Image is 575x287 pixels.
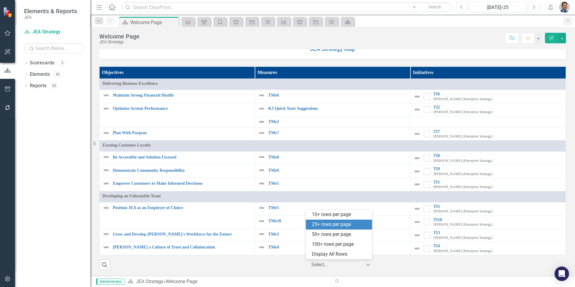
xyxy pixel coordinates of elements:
img: Not Defined [103,230,110,238]
td: Double-Click to Edit Right Click for Context Menu [410,103,566,116]
a: TI3 [433,230,563,235]
a: TMe9 [268,168,407,173]
img: Not Defined [414,205,421,212]
div: 10+ rows per page [312,211,368,218]
small: [PERSON_NAME] (Enterprise Strategy) [433,223,493,227]
small: [PERSON_NAME] (Enterprise Strategy) [433,134,493,138]
a: JEA Strategy Map [310,46,355,52]
small: [PERSON_NAME] (Enterprise Strategy) [433,97,493,101]
td: Double-Click to Edit Right Click for Context Menu [255,127,410,140]
a: Empower Customers to Make Informed Decisions [113,181,252,186]
img: Not Defined [103,180,110,187]
a: TMe1 [268,181,407,186]
td: Double-Click to Edit Right Click for Context Menu [255,242,410,255]
a: TI8 [433,153,563,158]
small: [PERSON_NAME] (Enterprise Strategy) [433,236,493,240]
a: TMe8 [268,155,407,159]
a: TI7 [433,129,563,134]
img: Not Defined [103,167,110,174]
a: Maintain Strong Financial Health [113,93,252,97]
a: Demonstrate Community Responsibility [113,168,252,173]
a: TMe3 [268,232,407,236]
span: Administrator [96,279,125,285]
div: 82 [50,83,59,88]
td: Double-Click to Edit Right Click for Context Menu [255,103,410,116]
img: Not Defined [258,167,265,174]
img: Not Defined [258,105,265,112]
input: Search ClearPoint... [122,2,452,13]
a: TI5 [433,204,563,209]
span: Search [429,5,441,9]
small: JEA [24,15,77,20]
a: Reports [30,82,47,89]
small: [PERSON_NAME] (Enterprise Strategy) [433,110,493,114]
button: [DATE]-25 [469,2,527,13]
img: Not Defined [258,153,265,161]
small: [PERSON_NAME] (Enterprise Strategy) [433,185,493,189]
a: Elements [30,71,50,78]
a: TMe2 [268,119,407,124]
td: Double-Click to Edit Right Click for Context Menu [410,202,566,215]
a: TI4 [433,244,563,248]
a: Plan With Purpose [113,131,252,135]
a: TI1 [433,180,563,184]
span: Earning Customer Loyalty [103,142,563,148]
img: Not Defined [414,232,421,239]
a: TI6 [433,92,563,96]
td: Double-Click to Edit [100,140,566,152]
img: Christopher Barrett [559,2,570,13]
div: 50+ rows per page [312,231,368,238]
small: [PERSON_NAME] (Enterprise Strategy) [433,159,493,163]
a: Optimize System Performance [113,106,252,111]
img: Not Defined [258,230,265,238]
div: 25+ rows per page [312,221,368,228]
td: Double-Click to Edit Right Click for Context Menu [410,215,566,229]
img: Not Defined [414,155,421,162]
small: [PERSON_NAME] (Enterprise Strategy) [433,209,493,213]
td: Double-Click to Edit Right Click for Context Menu [255,229,410,242]
td: Double-Click to Edit Right Click for Context Menu [255,165,410,178]
a: Grow and Develop [PERSON_NAME]'s Workforce for the Future [113,232,252,236]
img: Not Defined [414,106,421,113]
img: Not Defined [414,168,421,175]
td: Double-Click to Edit Right Click for Context Menu [255,202,410,215]
img: Not Defined [414,93,421,100]
div: 3 [57,60,67,66]
a: Scorecards [30,60,54,66]
td: Double-Click to Edit [100,191,566,202]
td: Double-Click to Edit Right Click for Context Menu [255,178,410,191]
img: Not Defined [414,181,421,188]
td: Double-Click to Edit Right Click for Context Menu [100,202,255,229]
td: Double-Click to Edit Right Click for Context Menu [255,90,410,103]
td: Double-Click to Edit Right Click for Context Menu [255,116,410,127]
div: Open Intercom Messenger [555,267,569,281]
img: Not Defined [414,130,421,137]
img: Not Defined [103,204,110,211]
span: Developing an Unbeatable Team [103,193,563,199]
td: Double-Click to Edit Right Click for Context Menu [100,242,255,255]
button: Search [420,3,450,11]
div: » [128,278,328,285]
a: Position JEA as an Employer of Choice [113,205,252,210]
a: K3 Quick Start Suggestions [268,106,407,111]
img: Not Defined [258,92,265,99]
img: Not Defined [258,129,265,137]
a: TI10 [433,218,563,222]
td: Double-Click to Edit Right Click for Context Menu [100,152,255,165]
img: Not Defined [258,118,265,125]
td: Double-Click to Edit Right Click for Context Menu [255,152,410,165]
img: Not Defined [258,244,265,251]
span: Delivering Business Excellence [103,81,563,87]
div: [DATE]-25 [471,4,524,11]
td: Double-Click to Edit Right Click for Context Menu [410,229,566,242]
div: Display All Rows [312,251,368,258]
input: Search Below... [24,43,84,54]
td: Double-Click to Edit Right Click for Context Menu [100,90,255,103]
small: [PERSON_NAME] (Enterprise Strategy) [433,172,493,176]
div: JEA Strategy [99,40,140,44]
a: JEA Strategy [24,29,84,35]
img: Not Defined [103,105,110,112]
td: Double-Click to Edit Right Click for Context Menu [100,229,255,242]
a: JEA Strategy [136,279,163,284]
